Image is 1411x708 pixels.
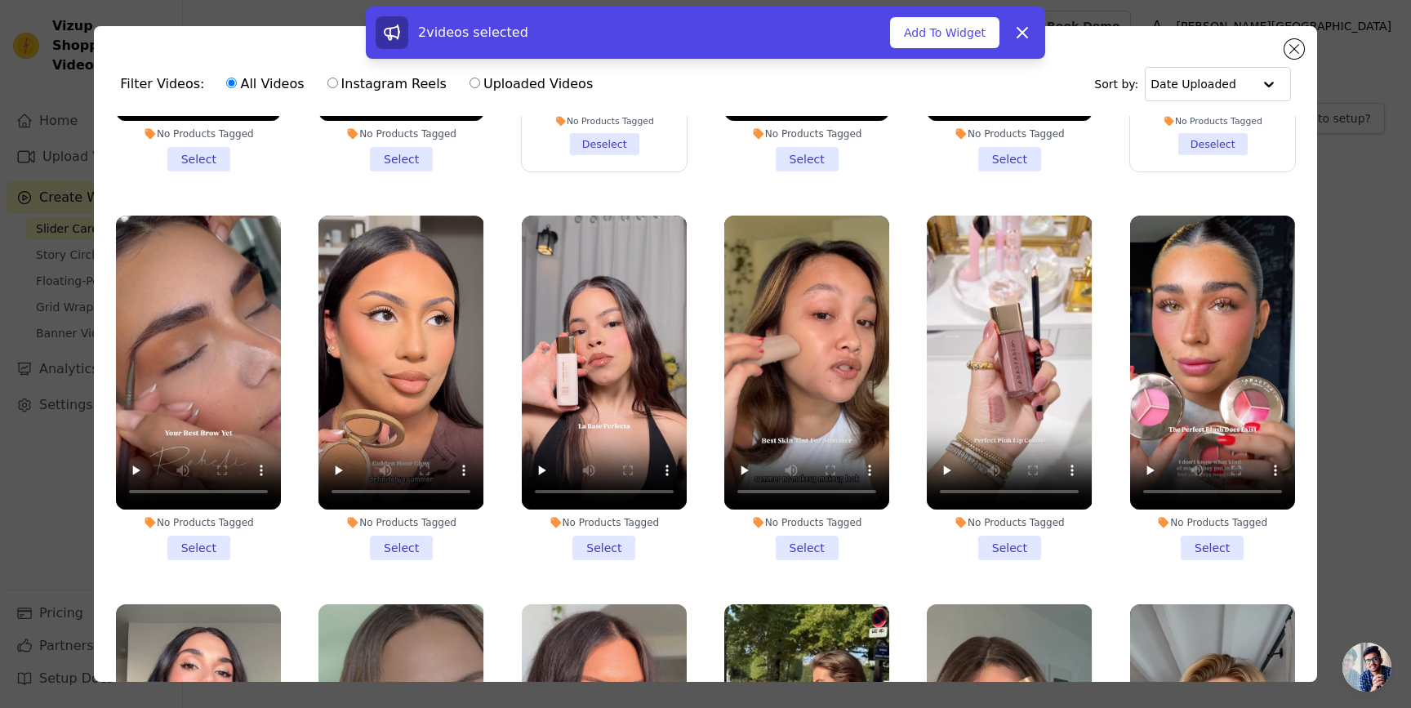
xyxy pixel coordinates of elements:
[522,516,687,529] div: No Products Tagged
[724,516,889,529] div: No Products Tagged
[724,127,889,140] div: No Products Tagged
[318,127,483,140] div: No Products Tagged
[116,516,281,529] div: No Products Tagged
[890,17,999,48] button: Add To Widget
[225,73,305,95] label: All Videos
[120,65,602,103] div: Filter Videos:
[927,516,1092,529] div: No Products Tagged
[1130,516,1295,529] div: No Products Tagged
[116,127,281,140] div: No Products Tagged
[1342,643,1391,692] a: Open chat
[1094,67,1291,101] div: Sort by:
[318,516,483,529] div: No Products Tagged
[327,73,447,95] label: Instagram Reels
[927,127,1092,140] div: No Products Tagged
[1138,114,1287,126] div: No Products Tagged
[418,24,528,40] span: 2 videos selected
[530,114,679,126] div: No Products Tagged
[469,73,594,95] label: Uploaded Videos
